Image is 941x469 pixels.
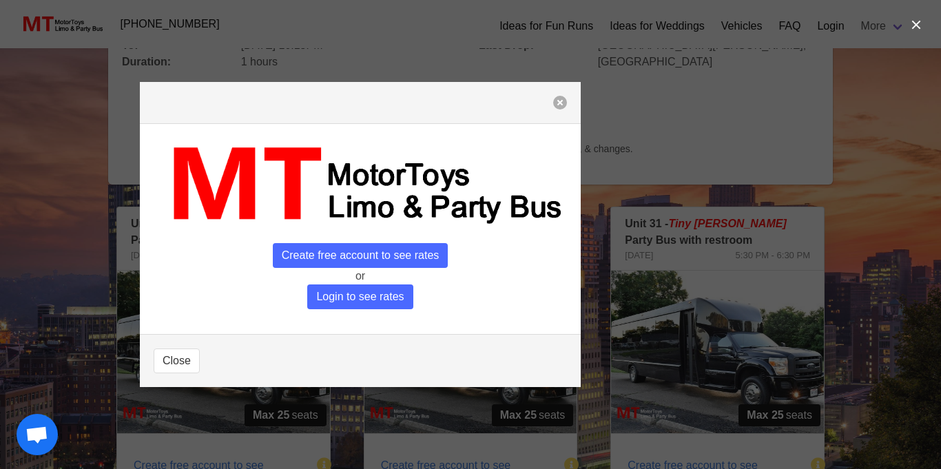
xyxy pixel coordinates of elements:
span: Create free account to see rates [273,243,448,268]
div: Open chat [17,414,58,455]
p: or [154,268,567,284]
button: Close [154,348,200,373]
span: Close [163,353,191,369]
img: MT_logo_name.png [154,138,567,232]
span: Login to see rates [307,284,413,309]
